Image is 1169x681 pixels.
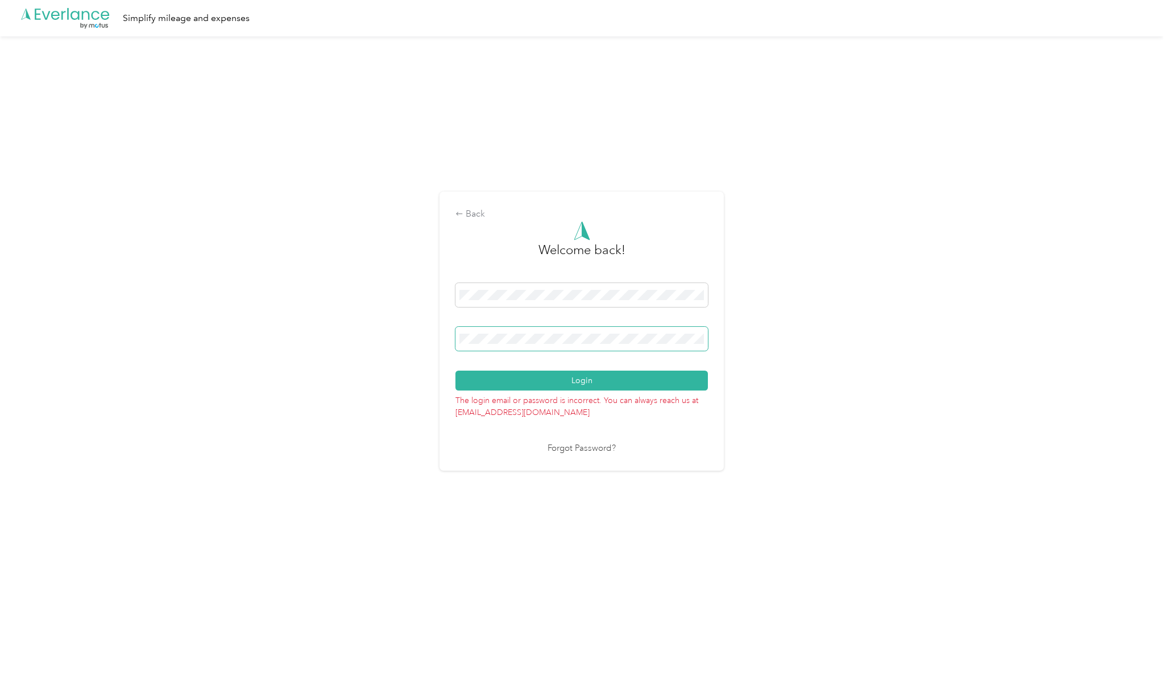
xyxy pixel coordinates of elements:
p: The login email or password is incorrect. You can always reach us at [EMAIL_ADDRESS][DOMAIN_NAME] [455,391,708,418]
h3: greeting [538,240,625,271]
div: Back [455,207,708,221]
div: Simplify mileage and expenses [123,11,250,26]
a: Forgot Password? [548,442,616,455]
button: Login [455,371,708,391]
